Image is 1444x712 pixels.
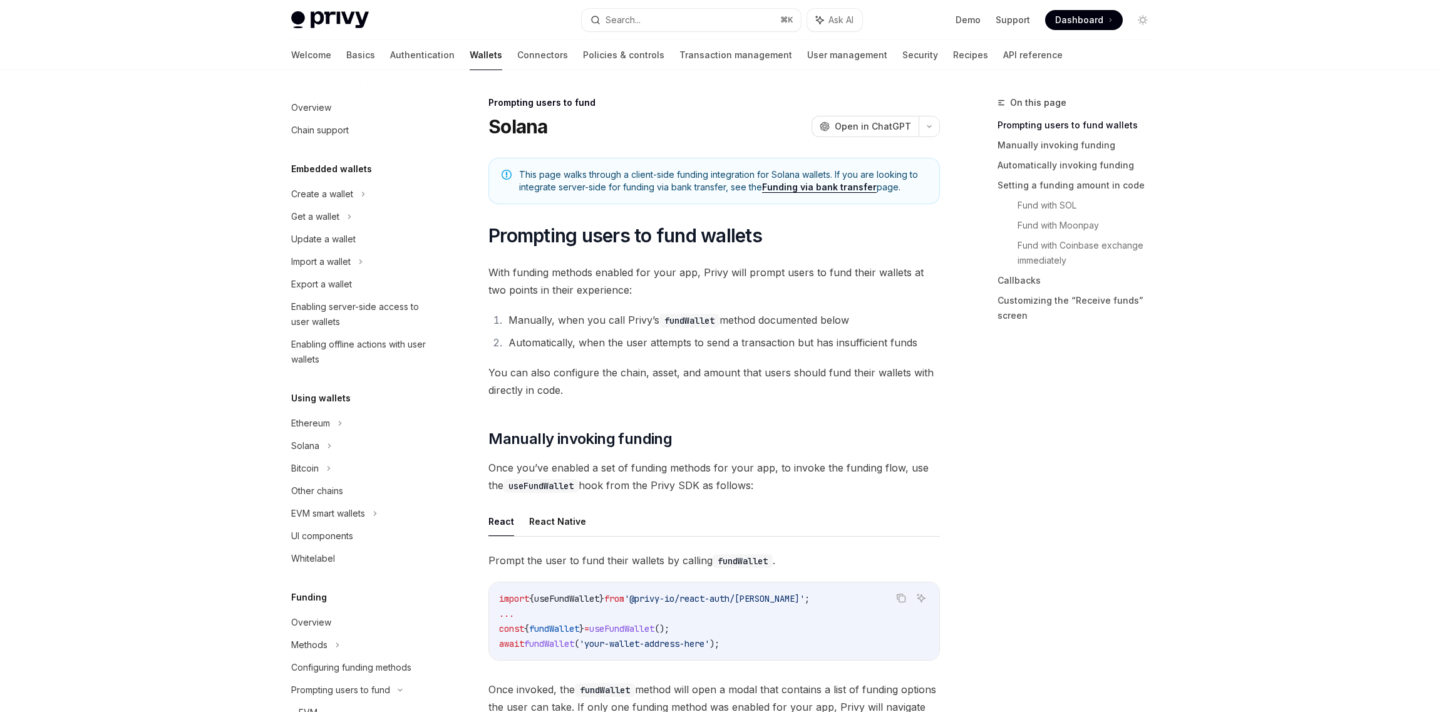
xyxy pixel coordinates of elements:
span: ⌘ K [780,15,793,25]
span: (); [654,623,669,634]
a: Dashboard [1045,10,1123,30]
div: Prompting users to fund [291,683,390,698]
code: fundWallet [575,683,635,697]
span: Open in ChatGPT [835,120,911,133]
a: Policies & controls [583,40,664,70]
span: ; [805,593,810,604]
h1: Solana [488,115,548,138]
span: Ask AI [828,14,854,26]
button: Copy the contents from the code block [893,590,909,606]
div: Create a wallet [291,187,353,202]
h5: Embedded wallets [291,162,372,177]
span: useFundWallet [534,593,599,604]
div: Ethereum [291,416,330,431]
span: fundWallet [529,623,579,634]
a: Setting a funding amount in code [998,175,1163,195]
span: } [599,593,604,604]
a: Overview [281,96,441,119]
button: React [488,507,514,536]
div: Get a wallet [291,209,339,224]
a: Callbacks [998,271,1163,291]
a: Manually invoking funding [998,135,1163,155]
a: Funding via bank transfer [762,182,877,193]
div: Search... [606,13,641,28]
span: Prompting users to fund wallets [488,224,762,247]
a: Fund with Coinbase exchange immediately [1018,235,1163,271]
div: Enabling offline actions with user wallets [291,337,434,367]
a: Chain support [281,119,441,142]
a: Other chains [281,480,441,502]
div: Enabling server-side access to user wallets [291,299,434,329]
span: Prompt the user to fund their wallets by calling . [488,552,940,569]
a: Enabling offline actions with user wallets [281,333,441,371]
a: Overview [281,611,441,634]
button: Ask AI [913,590,929,606]
h5: Using wallets [291,391,351,406]
svg: Note [502,170,512,180]
a: Connectors [517,40,568,70]
button: React Native [529,507,586,536]
span: fundWallet [524,638,574,649]
button: Open in ChatGPT [812,116,919,137]
span: Once you’ve enabled a set of funding methods for your app, to invoke the funding flow, use the ho... [488,459,940,494]
a: Fund with Moonpay [1018,215,1163,235]
a: Prompting users to fund wallets [998,115,1163,135]
a: Basics [346,40,375,70]
div: Configuring funding methods [291,660,411,675]
a: Welcome [291,40,331,70]
span: await [499,638,524,649]
div: Overview [291,100,331,115]
span: This page walks through a client-side funding integration for Solana wallets. If you are looking ... [519,168,927,193]
span: from [604,593,624,604]
span: { [524,623,529,634]
span: ); [709,638,719,649]
span: useFundWallet [589,623,654,634]
span: With funding methods enabled for your app, Privy will prompt users to fund their wallets at two p... [488,264,940,299]
button: Ask AI [807,9,862,31]
div: EVM smart wallets [291,506,365,521]
a: Support [996,14,1030,26]
a: Export a wallet [281,273,441,296]
div: Other chains [291,483,343,498]
span: ( [574,638,579,649]
code: fundWallet [713,554,773,568]
button: Toggle dark mode [1133,10,1153,30]
div: UI components [291,529,353,544]
a: API reference [1003,40,1063,70]
a: Security [902,40,938,70]
a: User management [807,40,887,70]
span: } [579,623,584,634]
a: Enabling server-side access to user wallets [281,296,441,333]
code: useFundWallet [503,479,579,493]
li: Manually, when you call Privy’s method documented below [505,311,940,329]
span: Manually invoking funding [488,429,672,449]
span: On this page [1010,95,1066,110]
div: Whitelabel [291,551,335,566]
a: Automatically invoking funding [998,155,1163,175]
a: UI components [281,525,441,547]
span: { [529,593,534,604]
div: Import a wallet [291,254,351,269]
h5: Funding [291,590,327,605]
button: Search...⌘K [582,9,801,31]
div: Methods [291,637,327,653]
a: Demo [956,14,981,26]
span: Dashboard [1055,14,1103,26]
a: Customizing the “Receive funds” screen [998,291,1163,326]
img: light logo [291,11,369,29]
a: Recipes [953,40,988,70]
code: fundWallet [659,314,719,328]
a: Wallets [470,40,502,70]
div: Solana [291,438,319,453]
div: Export a wallet [291,277,352,292]
div: Prompting users to fund [488,96,940,109]
span: You can also configure the chain, asset, and amount that users should fund their wallets with dir... [488,364,940,399]
a: Configuring funding methods [281,656,441,679]
span: '@privy-io/react-auth/[PERSON_NAME]' [624,593,805,604]
span: = [584,623,589,634]
a: Fund with SOL [1018,195,1163,215]
div: Chain support [291,123,349,138]
a: Update a wallet [281,228,441,250]
div: Bitcoin [291,461,319,476]
div: Update a wallet [291,232,356,247]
